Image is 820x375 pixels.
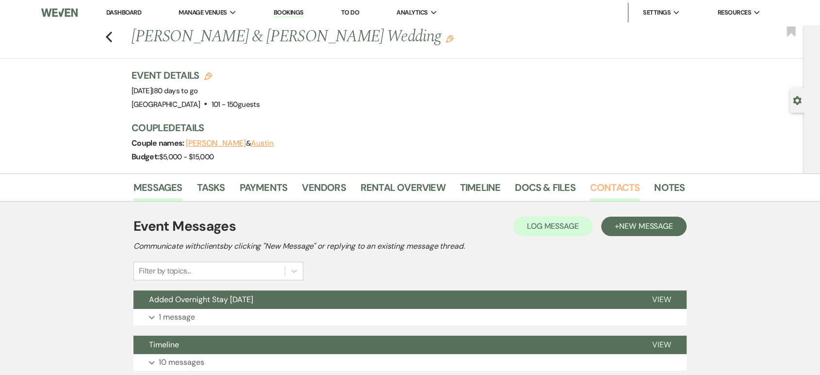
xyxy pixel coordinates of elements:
button: +New Message [601,217,687,236]
h3: Event Details [131,68,260,82]
h1: Event Messages [133,216,236,237]
span: 80 days to go [154,86,198,96]
a: Notes [654,180,685,201]
a: To Do [341,8,359,17]
span: Added Overnight Stay [DATE] [149,294,253,305]
span: $5,000 - $15,000 [159,152,214,162]
span: | [152,86,197,96]
button: View [637,290,687,309]
p: 10 messages [159,356,204,369]
button: Edit [446,34,454,43]
span: Budget: [131,152,159,162]
button: Austin [251,139,274,147]
button: Timeline [133,336,637,354]
h2: Communicate with clients by clicking "New Message" or replying to an existing message thread. [133,240,687,252]
button: View [637,336,687,354]
span: & [186,138,274,148]
a: Tasks [197,180,225,201]
button: [PERSON_NAME] [186,139,246,147]
h3: Couple Details [131,121,675,135]
span: [GEOGRAPHIC_DATA] [131,100,200,109]
span: Resources [717,8,751,17]
button: 10 messages [133,354,687,371]
a: Bookings [274,8,304,17]
span: Couple names: [131,138,186,148]
a: Docs & Files [515,180,575,201]
span: Timeline [149,340,179,350]
span: Log Message [527,221,579,231]
span: Settings [643,8,671,17]
div: Filter by topics... [139,265,191,277]
a: Dashboard [106,8,141,17]
a: Vendors [302,180,345,201]
a: Rental Overview [361,180,445,201]
button: Open lead details [793,95,802,104]
button: Added Overnight Stay [DATE] [133,290,637,309]
span: 101 - 150 guests [212,100,260,109]
a: Contacts [590,180,640,201]
span: New Message [619,221,673,231]
span: View [652,294,671,305]
button: 1 message [133,309,687,325]
img: Weven Logo [41,2,78,23]
a: Timeline [460,180,501,201]
h1: [PERSON_NAME] & [PERSON_NAME] Wedding [131,25,566,49]
p: 1 message [159,311,195,324]
span: View [652,340,671,350]
a: Messages [133,180,182,201]
span: [DATE] [131,86,197,96]
button: Log Message [513,217,592,236]
a: Payments [240,180,288,201]
span: Analytics [396,8,427,17]
span: Manage Venues [179,8,227,17]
